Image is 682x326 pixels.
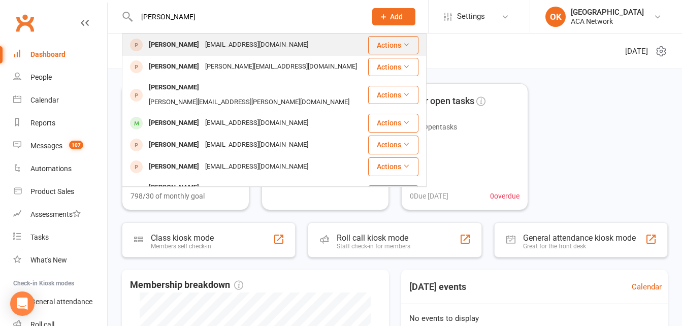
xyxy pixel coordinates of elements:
div: [GEOGRAPHIC_DATA] [571,8,644,17]
span: Your open tasks [410,94,474,109]
button: Actions [368,58,418,76]
a: Tasks [13,226,107,249]
span: Membership breakdown [130,278,243,292]
div: Open Intercom Messenger [10,291,35,316]
button: Actions [368,136,418,154]
span: 798/30 of monthly goal [131,190,205,202]
div: Staff check-in for members [337,243,410,250]
div: ACA Network [571,17,644,26]
a: General attendance kiosk mode [13,290,107,313]
div: Reports [30,119,55,127]
div: What's New [30,256,67,264]
div: Product Sales [30,187,74,195]
div: OK [545,7,566,27]
a: Clubworx [12,10,38,36]
div: [PERSON_NAME] [146,59,202,74]
div: [PERSON_NAME][EMAIL_ADDRESS][PERSON_NAME][DOMAIN_NAME] [146,95,352,110]
div: Tasks [30,233,49,241]
div: Members self check-in [151,243,214,250]
a: Assessments [13,203,107,226]
div: General attendance [30,298,92,306]
span: 107 [69,141,83,149]
div: [PERSON_NAME] [146,80,202,95]
div: Great for the front desk [523,243,636,250]
button: Actions [368,157,418,176]
button: Actions [368,86,418,104]
span: 0 Due [DATE] [410,190,448,202]
h3: [DATE] events [401,278,474,296]
button: Actions [368,114,418,132]
a: Calendar [632,281,662,293]
div: Dashboard [30,50,66,58]
div: [EMAIL_ADDRESS][DOMAIN_NAME] [202,38,311,52]
div: Roll call kiosk mode [337,233,410,243]
div: [PERSON_NAME][EMAIL_ADDRESS][DOMAIN_NAME] [202,59,360,74]
div: [PERSON_NAME] [146,180,202,195]
div: [PERSON_NAME] [146,38,202,52]
span: Add [390,13,403,21]
a: What's New [13,249,107,272]
div: Automations [30,165,72,173]
button: Actions [368,36,418,54]
a: People [13,66,107,89]
div: [PERSON_NAME] [146,138,202,152]
a: Automations [13,157,107,180]
input: Search... [134,10,359,24]
span: Open tasks [423,123,457,131]
div: People [30,73,52,81]
button: Add [372,8,415,25]
div: General attendance kiosk mode [523,233,636,243]
span: [DATE] [625,45,648,57]
div: Messages [30,142,62,150]
a: Product Sales [13,180,107,203]
a: Messages 107 [13,135,107,157]
span: Settings [457,5,485,28]
div: Class kiosk mode [151,233,214,243]
div: [EMAIL_ADDRESS][DOMAIN_NAME] [202,138,311,152]
div: [PERSON_NAME] [146,116,202,131]
div: Assessments [30,210,81,218]
a: Calendar [13,89,107,112]
a: Dashboard [13,43,107,66]
a: Reports [13,112,107,135]
div: Calendar [30,96,59,104]
div: [EMAIL_ADDRESS][DOMAIN_NAME] [202,116,311,131]
div: [EMAIL_ADDRESS][DOMAIN_NAME] [202,159,311,174]
span: 0 overdue [490,190,519,202]
div: [PERSON_NAME] [146,159,202,174]
button: Actions [368,185,418,204]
